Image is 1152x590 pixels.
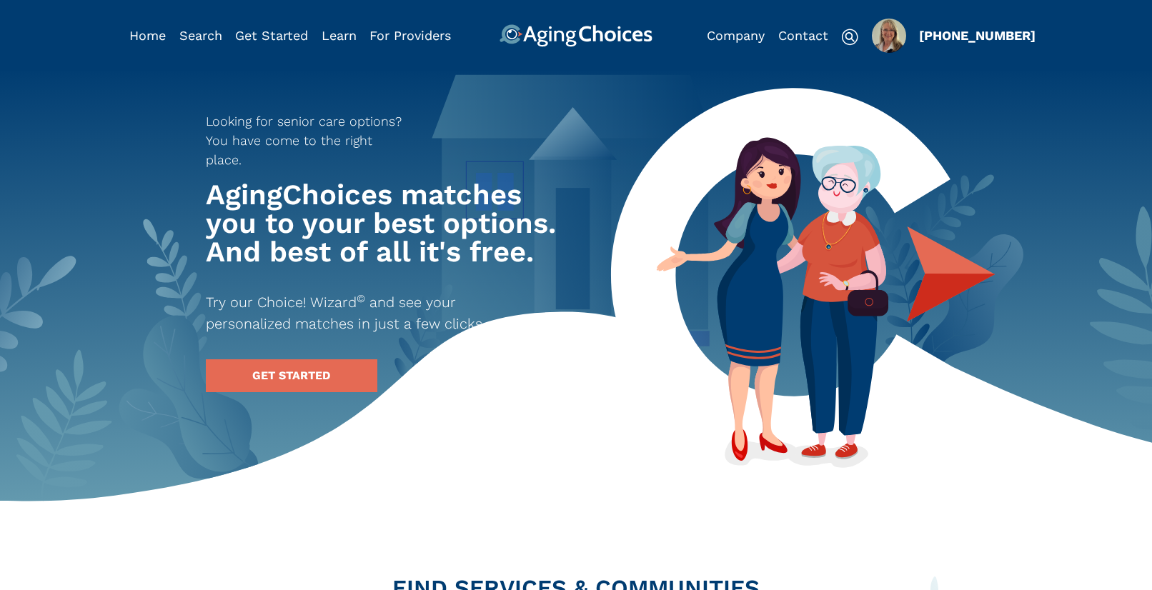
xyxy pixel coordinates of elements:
[872,19,906,53] img: 0d6ac745-f77c-4484-9392-b54ca61ede62.jpg
[357,292,365,305] sup: ©
[500,24,652,47] img: AgingChoices
[206,359,377,392] a: GET STARTED
[707,28,765,43] a: Company
[179,24,222,47] div: Popover trigger
[322,28,357,43] a: Learn
[206,111,412,169] p: Looking for senior care options? You have come to the right place.
[206,291,537,334] p: Try our Choice! Wizard and see your personalized matches in just a few clicks.
[778,28,828,43] a: Contact
[369,28,451,43] a: For Providers
[129,28,166,43] a: Home
[919,28,1036,43] a: [PHONE_NUMBER]
[179,28,222,43] a: Search
[235,28,308,43] a: Get Started
[841,29,858,46] img: search-icon.svg
[872,19,906,53] div: Popover trigger
[206,181,563,266] h1: AgingChoices matches you to your best options. And best of all it's free.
